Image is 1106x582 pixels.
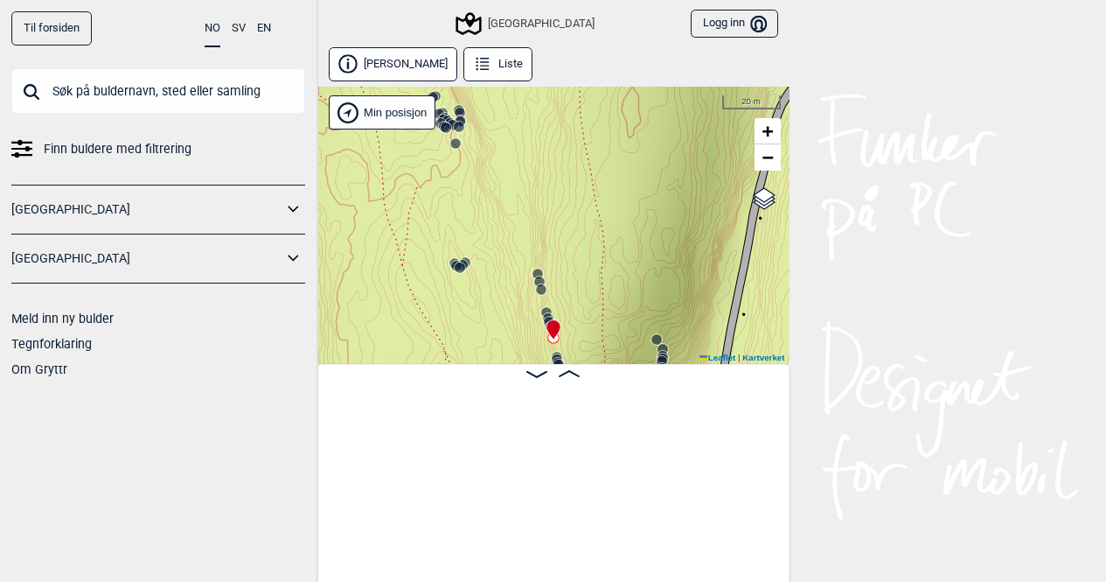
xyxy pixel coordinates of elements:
[11,68,305,114] input: Søk på buldernavn, sted eller samling
[11,137,305,162] a: Finn buldere med filtrering
[329,95,436,130] div: Vis min posisjon
[11,362,67,376] a: Om Gryttr
[738,353,741,362] span: |
[748,179,781,218] a: Layers
[691,10,777,39] button: Logg inn
[722,95,781,109] div: 20 m
[257,11,271,46] button: EN
[699,353,735,362] a: Leaflet
[762,120,773,142] span: +
[11,11,92,46] a: Til forsiden
[44,137,191,162] span: Finn buldere med filtrering
[329,47,458,81] button: [PERSON_NAME]
[232,11,246,46] button: SV
[463,47,533,81] button: Liste
[742,353,784,362] a: Kartverket
[458,13,595,34] div: [GEOGRAPHIC_DATA]
[11,337,92,351] a: Tegnforklaring
[11,197,282,222] a: [GEOGRAPHIC_DATA]
[755,144,781,171] a: Zoom out
[11,246,282,271] a: [GEOGRAPHIC_DATA]
[11,312,114,326] a: Meld inn ny bulder
[762,146,773,168] span: −
[755,118,781,144] a: Zoom in
[205,11,220,47] button: NO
